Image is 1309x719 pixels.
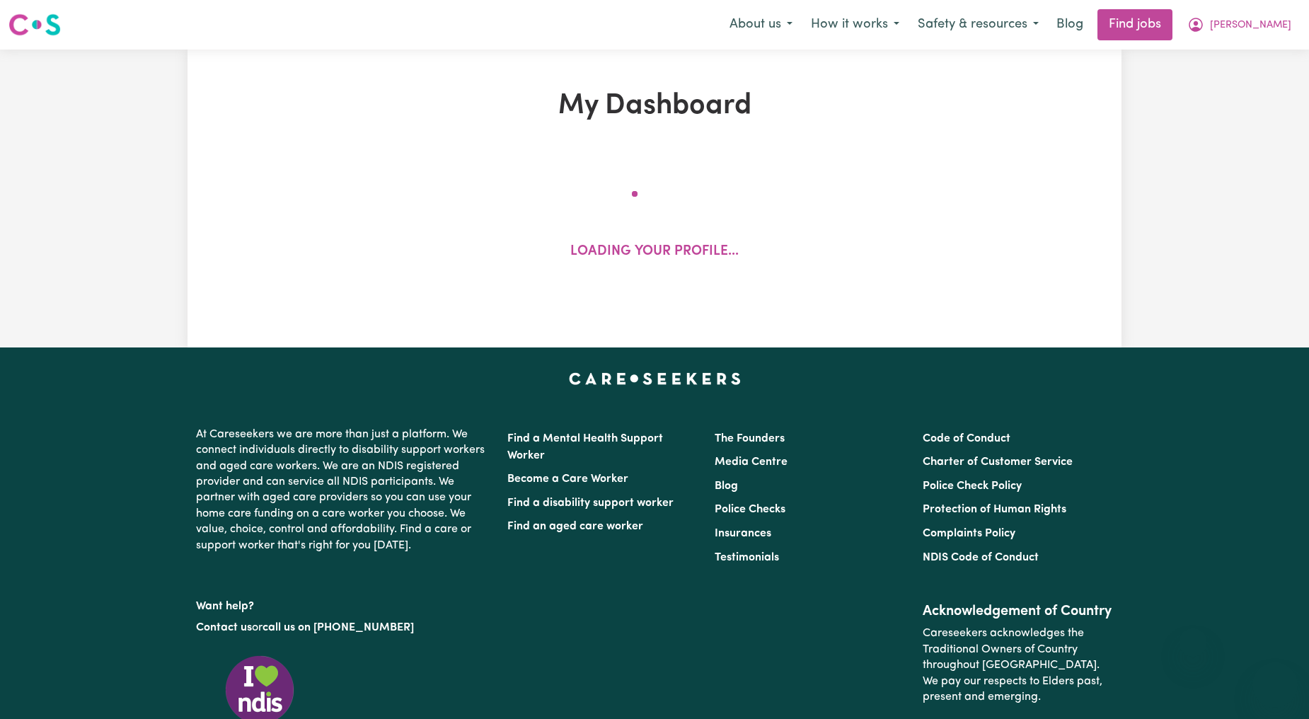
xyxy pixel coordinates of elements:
[196,614,490,641] p: or
[715,481,738,492] a: Blog
[570,242,739,263] p: Loading your profile...
[507,497,674,509] a: Find a disability support worker
[196,421,490,559] p: At Careseekers we are more than just a platform. We connect individuals directly to disability su...
[1210,18,1291,33] span: [PERSON_NAME]
[1097,9,1172,40] a: Find jobs
[263,622,414,633] a: call us on [PHONE_NUMBER]
[8,8,61,41] a: Careseekers logo
[909,10,1048,40] button: Safety & resources
[507,433,663,461] a: Find a Mental Health Support Worker
[715,504,785,515] a: Police Checks
[8,12,61,38] img: Careseekers logo
[715,456,788,468] a: Media Centre
[1178,10,1301,40] button: My Account
[507,521,643,532] a: Find an aged care worker
[923,620,1113,711] p: Careseekers acknowledges the Traditional Owners of Country throughout [GEOGRAPHIC_DATA]. We pay o...
[923,552,1039,563] a: NDIS Code of Conduct
[1252,662,1298,708] iframe: Button to launch messaging window
[715,433,785,444] a: The Founders
[715,528,771,539] a: Insurances
[923,603,1113,620] h2: Acknowledgement of Country
[352,89,957,123] h1: My Dashboard
[569,373,741,384] a: Careseekers home page
[196,593,490,614] p: Want help?
[720,10,802,40] button: About us
[196,622,252,633] a: Contact us
[507,473,628,485] a: Become a Care Worker
[1048,9,1092,40] a: Blog
[923,504,1066,515] a: Protection of Human Rights
[715,552,779,563] a: Testimonials
[802,10,909,40] button: How it works
[923,481,1022,492] a: Police Check Policy
[923,528,1015,539] a: Complaints Policy
[1179,628,1207,657] iframe: Close message
[923,433,1010,444] a: Code of Conduct
[923,456,1073,468] a: Charter of Customer Service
